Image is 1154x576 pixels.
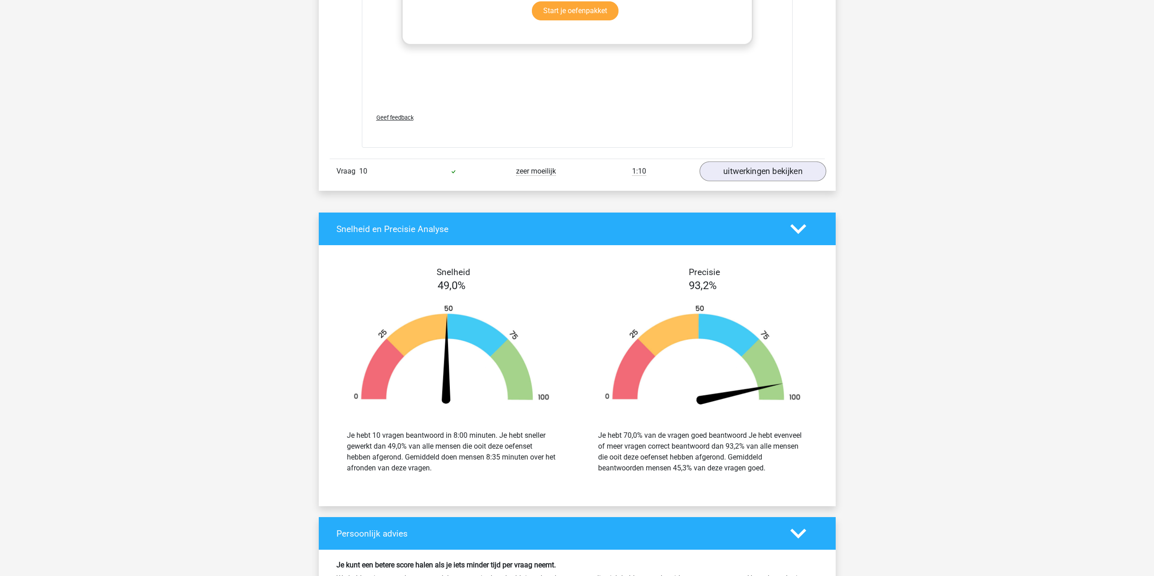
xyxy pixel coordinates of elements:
img: 49.665a6aaa5ec6.png [340,305,564,408]
span: Geef feedback [376,114,414,121]
h4: Snelheid [336,267,570,277]
a: uitwerkingen bekijken [699,161,826,181]
span: zeer moeilijk [516,167,556,176]
h4: Persoonlijk advies [336,528,777,539]
div: Je hebt 10 vragen beantwoord in 8:00 minuten. Je hebt sneller gewerkt dan 49,0% van alle mensen d... [347,430,556,474]
span: 49,0% [438,279,466,292]
div: Je hebt 70,0% van de vragen goed beantwoord Je hebt evenveel of meer vragen correct beantwoord da... [598,430,808,474]
a: Start je oefenpakket [532,1,618,20]
span: 1:10 [632,167,646,176]
span: 10 [359,167,367,175]
h6: Je kunt een betere score halen als je iets minder tijd per vraag neemt. [336,561,818,569]
h4: Snelheid en Precisie Analyse [336,224,777,234]
span: 93,2% [689,279,717,292]
img: 93.7c1f0b3fad9f.png [591,305,815,408]
span: Vraag [336,166,359,177]
h4: Precisie [588,267,822,277]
